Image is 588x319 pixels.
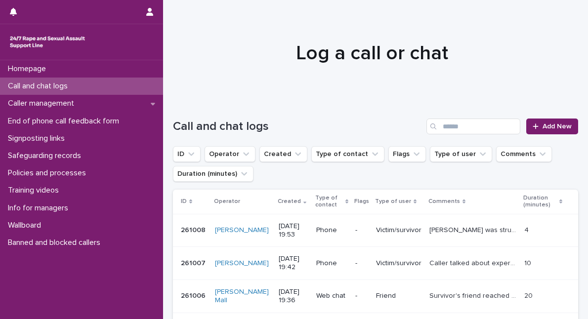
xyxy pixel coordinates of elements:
p: ID [181,196,187,207]
p: Training videos [4,186,67,195]
p: Caller management [4,99,82,108]
button: Duration (minutes) [173,166,253,182]
button: Type of user [430,146,492,162]
p: Safeguarding records [4,151,89,160]
button: Comments [496,146,552,162]
tr: 261008261008 [PERSON_NAME] [DATE] 19:53Phone-Victim/survivor[PERSON_NAME] was struggling to hear ... [173,214,578,247]
p: 20 [524,290,535,300]
p: Phone [316,226,347,235]
p: End of phone call feedback form [4,117,127,126]
p: Info for managers [4,203,76,213]
p: Web chat [316,292,347,300]
button: Operator [205,146,255,162]
p: [DATE] 19:53 [279,222,308,239]
p: [DATE] 19:36 [279,288,308,305]
input: Search [426,119,520,134]
p: 10 [524,257,533,268]
p: Signposting links [4,134,73,143]
button: Type of contact [311,146,384,162]
span: Add New [543,123,572,130]
p: Victim/survivor [376,226,421,235]
button: Created [259,146,307,162]
p: Flags [354,196,369,207]
h1: Log a call or chat [173,41,572,65]
a: [PERSON_NAME] [215,259,269,268]
p: [DATE] 19:42 [279,255,308,272]
tr: 261007261007 [PERSON_NAME] [DATE] 19:42Phone-Victim/survivorCaller talked about experiencing trau... [173,247,578,280]
button: ID [173,146,201,162]
p: Comments [428,196,460,207]
a: [PERSON_NAME] Mall [215,288,271,305]
tr: 261006261006 [PERSON_NAME] Mall [DATE] 19:36Web chat-FriendSurvivor's friend reached out on behal... [173,279,578,313]
p: Operator [214,196,240,207]
p: Friend [376,292,421,300]
a: [PERSON_NAME] [215,226,269,235]
p: 4 [524,224,531,235]
p: Type of user [375,196,411,207]
p: Policies and processes [4,168,94,178]
p: 261008 [181,224,208,235]
p: Call and chat logs [4,81,76,91]
a: Add New [526,119,578,134]
p: Phone [316,259,347,268]
p: Homepage [4,64,54,74]
p: Type of contact [315,193,343,211]
p: Duration (minutes) [523,193,557,211]
h1: Call and chat logs [173,120,422,134]
p: Banned and blocked callers [4,238,108,247]
p: Wallboard [4,221,49,230]
p: Caller was struggling to hear me and was able to sort out connection, then the line disconnected. [429,224,518,235]
img: rhQMoQhaT3yELyF149Cw [8,32,87,52]
button: Flags [388,146,426,162]
p: - [355,292,368,300]
p: Victim/survivor [376,259,421,268]
p: - [355,259,368,268]
p: 261007 [181,257,208,268]
p: 261006 [181,290,208,300]
p: Survivor's friend reached out on behalf of their friend - disclosed rape. Signposted to ISVA serv... [429,290,518,300]
p: - [355,226,368,235]
p: Caller talked about experiencing trauma in the past, and problems they were having in their daily... [429,257,518,268]
p: Created [278,196,301,207]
